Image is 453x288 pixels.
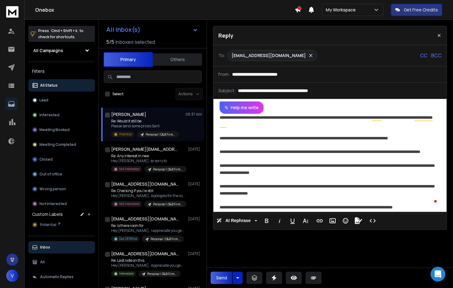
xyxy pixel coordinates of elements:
p: Meeting Completed [39,142,76,147]
p: Out of office [39,172,62,177]
p: All Status [40,83,58,88]
p: Hey [PERSON_NAME], Appreciate you getting back. Yes, [111,263,185,268]
p: Get Free Credits [404,7,438,13]
p: [DATE] [188,251,202,256]
p: Not Interested [119,167,140,171]
p: Lead [39,98,48,103]
span: Potential [40,222,56,227]
p: Not Interested [39,201,67,206]
p: Meeting Booked [39,127,70,132]
p: All [40,260,45,265]
h1: All Inbox(s) [106,27,140,33]
img: logo [6,6,18,18]
h1: [EMAIL_ADDRESS][DOMAIN_NAME] [111,251,179,257]
button: Code View [367,215,378,227]
button: Inbox [28,241,95,253]
div: Open Intercom Messenger [431,267,445,282]
label: Select [112,92,123,97]
div: To enrich screen reader interactions, please activate Accessibility in Grammarly extension settings [213,114,445,212]
p: To: [218,52,225,59]
p: Re: Any interest in new [111,154,185,158]
p: Interested [39,113,59,117]
p: Reply [218,31,233,40]
button: All Campaigns [28,44,95,57]
p: BCC [431,52,442,59]
p: Hey [PERSON_NAME], so sorry to [111,158,185,163]
p: Re: Checking if you’re still [111,188,185,193]
h1: [PERSON_NAME] [111,111,146,117]
p: Re: Is there room for [111,223,185,228]
p: Please send some prices Sent [111,124,179,129]
p: Hey [PERSON_NAME], I appreciate you getting [111,228,185,233]
h3: Custom Labels [32,211,63,217]
p: Closed [39,157,53,162]
h1: [EMAIL_ADDRESS][DOMAIN_NAME] [111,216,179,222]
p: Hey [PERSON_NAME], Apologies for the confusion, [111,193,185,198]
button: Help me write [220,101,264,114]
button: Automatic Replies [28,271,95,283]
button: V [6,269,18,282]
button: Others [153,53,202,66]
p: Personal | D&B Firms | 10 Leads [151,237,180,241]
button: All [28,256,95,268]
h1: All Campaigns [33,47,63,54]
h1: Onebox [35,6,295,14]
button: AI Rephrase [215,215,258,227]
button: Interested [28,109,95,121]
h1: [PERSON_NAME][EMAIL_ADDRESS][DOMAIN_NAME] [111,146,179,152]
p: My Workspace [326,7,358,13]
button: Italic (⌘I) [274,215,285,227]
button: Wrong person [28,183,95,195]
button: Underline (⌘U) [287,215,298,227]
p: [EMAIL_ADDRESS][DOMAIN_NAME] [232,52,306,59]
p: CC [420,52,427,59]
p: Not Interested [119,202,140,206]
p: Wrong person [39,187,66,191]
button: Closed [28,153,95,166]
button: Send [211,272,232,284]
span: 5 / 5 [106,38,114,46]
button: All Status [28,79,95,92]
button: Meeting Booked [28,124,95,136]
p: Interested [119,271,134,276]
p: Personal | D&B Firms | 10 Leads [153,202,183,207]
p: Potential [119,132,132,137]
span: Cmd + Shift + k [50,27,78,34]
p: Re: Would it still be [111,119,179,124]
p: [DATE] [188,182,202,187]
p: Automatic Replies [40,274,74,279]
button: Meeting Completed [28,138,95,151]
p: Inbox [40,245,50,250]
p: Personal | D&B Firms | 10 Leads [146,132,175,137]
button: Get Free Credits [391,4,442,16]
button: Out of office [28,168,95,180]
button: Not Interested [28,198,95,210]
p: [DATE] [188,216,202,221]
p: Out Of Office [119,237,137,241]
button: Lead [28,94,95,106]
p: From: [218,71,230,77]
p: Re: Last note on this, [111,258,185,263]
p: Personal | D&B Firms | 10 Leads [147,272,177,276]
p: Press to check for shortcuts. [38,28,83,40]
button: Primary [103,52,153,67]
h3: Inboxes selected [115,38,155,46]
p: Subject: [218,88,236,94]
span: AI Rephrase [224,218,252,223]
h3: Filters [28,67,95,76]
button: All Inbox(s) [101,23,203,36]
h1: [EMAIL_ADDRESS][DOMAIN_NAME] [111,181,179,187]
button: Potential [28,219,95,231]
p: 08:37 AM [185,112,202,117]
p: [DATE] [188,147,202,152]
p: Personal | D&B Firms | 10 Leads [153,167,183,172]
